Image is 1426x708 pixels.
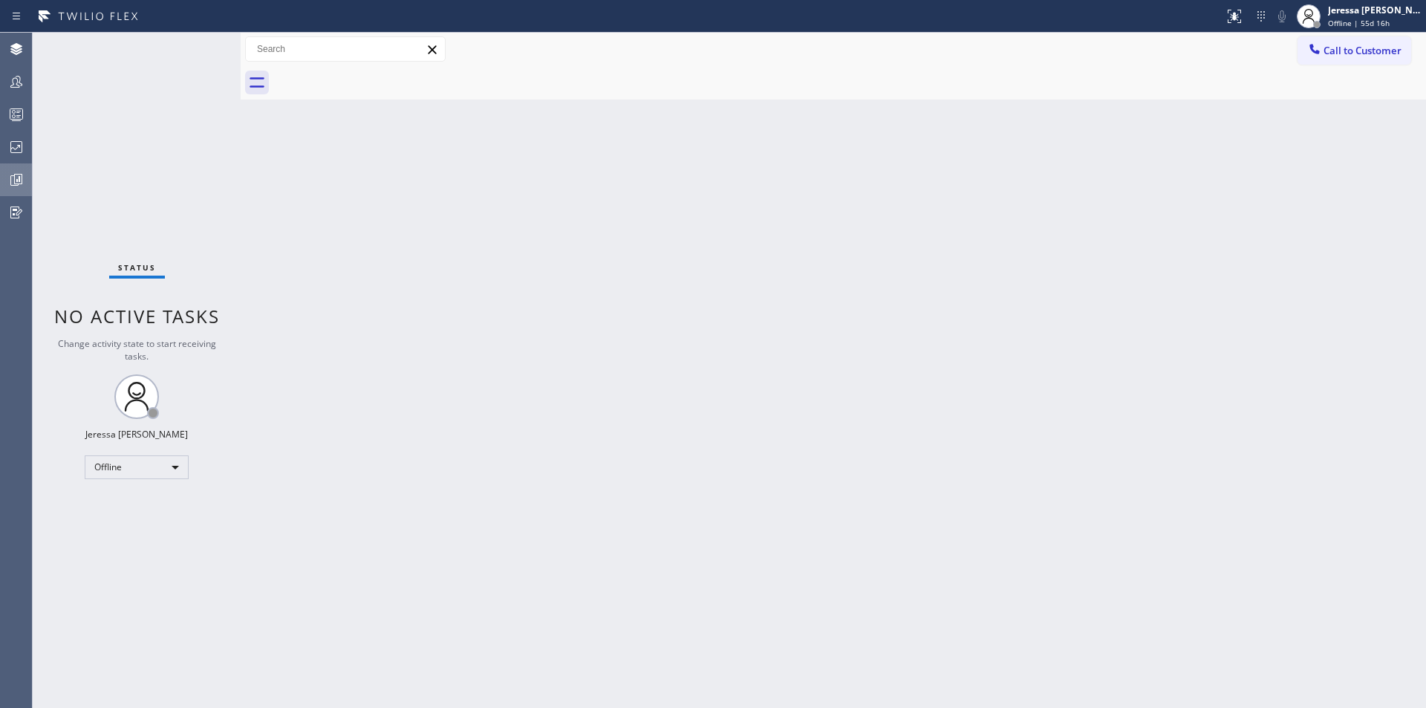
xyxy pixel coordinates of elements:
span: Call to Customer [1324,44,1401,57]
span: Change activity state to start receiving tasks. [58,337,216,363]
span: No active tasks [54,304,220,328]
span: Status [118,262,156,273]
span: Offline | 55d 16h [1328,18,1390,28]
button: Call to Customer [1298,36,1411,65]
div: Jeressa [PERSON_NAME] [1328,4,1422,16]
button: Mute [1272,6,1292,27]
div: Jeressa [PERSON_NAME] [85,428,188,441]
div: Offline [85,455,189,479]
input: Search [246,37,445,61]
